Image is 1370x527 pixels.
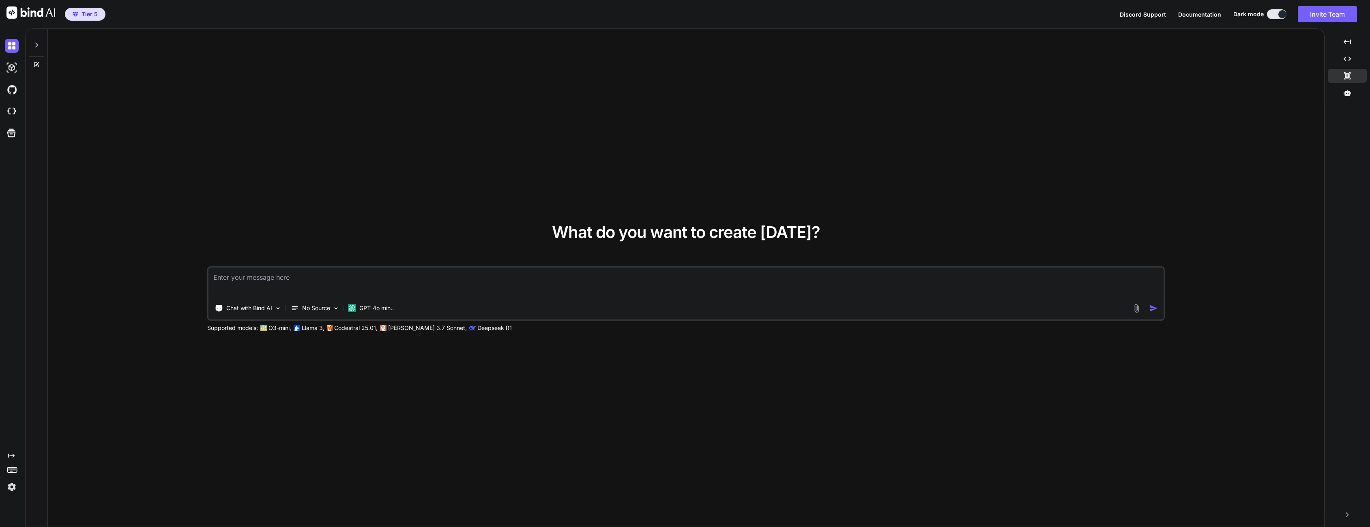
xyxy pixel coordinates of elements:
img: githubDark [5,83,19,96]
img: claude [469,325,476,331]
span: Tier 5 [82,10,98,18]
img: darkChat [5,39,19,53]
img: premium [73,12,78,17]
p: GPT-4o min.. [359,304,394,312]
p: Supported models: [207,324,258,332]
span: Dark mode [1233,10,1264,18]
img: cloudideIcon [5,105,19,118]
p: [PERSON_NAME] 3.7 Sonnet, [388,324,467,332]
button: Documentation [1178,10,1221,19]
img: claude [380,325,387,331]
img: Llama2 [294,325,300,331]
img: darkAi-studio [5,61,19,75]
p: No Source [302,304,330,312]
p: O3-mini, [268,324,291,332]
button: premiumTier 5 [65,8,105,21]
button: Invite Team [1298,6,1357,22]
img: icon [1149,304,1158,313]
p: Chat with Bind AI [226,304,272,312]
button: Discord Support [1120,10,1166,19]
img: Pick Models [333,305,339,312]
p: Codestral 25.01, [334,324,378,332]
p: Deepseek R1 [477,324,512,332]
img: attachment [1132,304,1141,313]
img: GPT-4o mini [348,304,356,312]
span: Documentation [1178,11,1221,18]
img: settings [5,480,19,494]
p: Llama 3, [302,324,324,332]
img: Pick Tools [275,305,281,312]
img: Mistral-AI [327,325,333,331]
img: GPT-4 [260,325,267,331]
span: Discord Support [1120,11,1166,18]
span: What do you want to create [DATE]? [552,222,820,242]
img: Bind AI [6,6,55,19]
